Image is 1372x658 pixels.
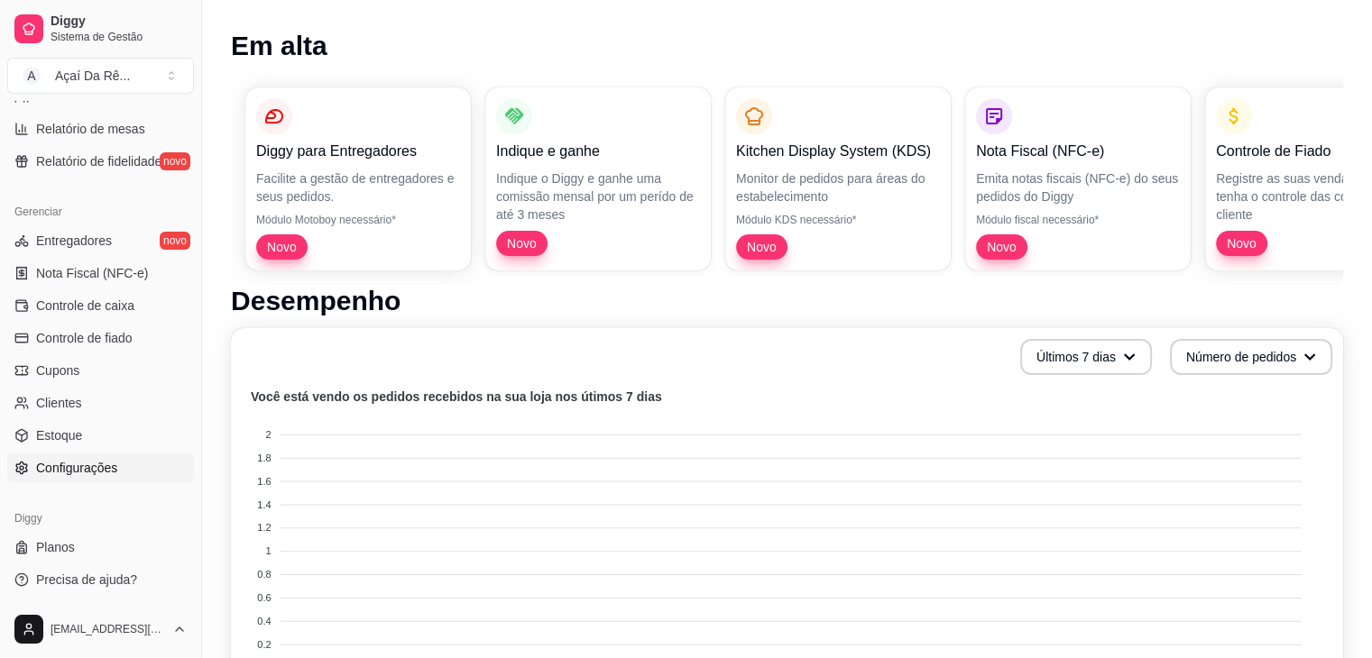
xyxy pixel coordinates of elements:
[260,238,304,256] span: Novo
[7,114,194,143] a: Relatório de mesas
[36,329,133,347] span: Controle de fiado
[51,622,165,636] span: [EMAIL_ADDRESS][DOMAIN_NAME]
[257,476,271,487] tspan: 1.6
[245,87,471,270] button: Diggy para EntregadoresFacilite a gestão de entregadores e seus pedidos.Módulo Motoboy necessário...
[36,297,134,315] span: Controle de caixa
[231,285,1343,317] h1: Desempenho
[7,504,194,533] div: Diggy
[231,30,1343,62] h1: Em alta
[7,259,194,288] a: Nota Fiscal (NFC-e)
[725,87,951,270] button: Kitchen Display System (KDS)Monitor de pedidos para áreas do estabelecimentoMódulo KDS necessário...
[7,608,194,651] button: [EMAIL_ADDRESS][DOMAIN_NAME]
[7,453,194,482] a: Configurações
[736,213,940,227] p: Módulo KDS necessário*
[7,565,194,594] a: Precisa de ajuda?
[257,616,271,626] tspan: 0.4
[7,7,194,50] a: DiggySistema de Gestão
[7,147,194,176] a: Relatório de fidelidadenovo
[7,533,194,562] a: Planos
[251,389,662,404] text: Você está vendo os pedidos recebidos na sua loja nos útimos 7 dias
[976,213,1180,227] p: Módulo fiscal necessário*
[36,394,82,412] span: Clientes
[736,141,940,162] p: Kitchen Display System (KDS)
[257,452,271,463] tspan: 1.8
[256,169,460,206] p: Facilite a gestão de entregadores e seus pedidos.
[257,522,271,533] tspan: 1.2
[36,232,112,250] span: Entregadores
[7,291,194,320] a: Controle de caixa
[7,324,194,352] a: Controle de fiado
[36,152,161,170] span: Relatório de fidelidade
[51,30,187,44] span: Sistema de Gestão
[51,14,187,30] span: Diggy
[965,87,1191,270] button: Nota Fiscal (NFC-e)Emita notas fiscais (NFC-e) do seus pedidos do DiggyMódulo fiscal necessário*Novo
[257,569,271,580] tspan: 0.8
[1220,234,1264,252] span: Novo
[485,87,711,270] button: Indique e ganheIndique o Diggy e ganhe uma comissão mensal por um perído de até 3 mesesNovo
[257,592,271,603] tspan: 0.6
[36,459,117,477] span: Configurações
[7,421,194,450] a: Estoque
[36,361,79,379] span: Cupons
[496,169,700,224] p: Indique o Diggy e ganhe uma comissão mensal por um perído de até 3 meses
[976,141,1180,162] p: Nota Fiscal (NFC-e)
[55,67,130,85] div: Açaí Da Rê ...
[36,120,145,138] span: Relatório de mesas
[36,426,82,444] span: Estoque
[7,356,194,385] a: Cupons
[740,238,784,256] span: Novo
[496,141,700,162] p: Indique e ganhe
[36,538,75,556] span: Planos
[23,67,41,85] span: A
[265,429,271,440] tspan: 2
[256,213,460,227] p: Módulo Motoboy necessário*
[265,545,271,556] tspan: 1
[257,499,271,510] tspan: 1.4
[976,169,1180,206] p: Emita notas fiscais (NFC-e) do seus pedidos do Diggy
[36,571,137,589] span: Precisa de ajuda?
[1170,339,1332,375] button: Número de pedidos
[736,169,940,206] p: Monitor de pedidos para áreas do estabelecimento
[7,388,194,417] a: Clientes
[36,264,148,282] span: Nota Fiscal (NFC-e)
[256,141,460,162] p: Diggy para Entregadores
[980,238,1024,256] span: Novo
[7,58,194,94] button: Select a team
[500,234,544,252] span: Novo
[1020,339,1152,375] button: Últimos 7 dias
[7,197,194,226] div: Gerenciar
[257,639,271,650] tspan: 0.2
[7,226,194,255] a: Entregadoresnovo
